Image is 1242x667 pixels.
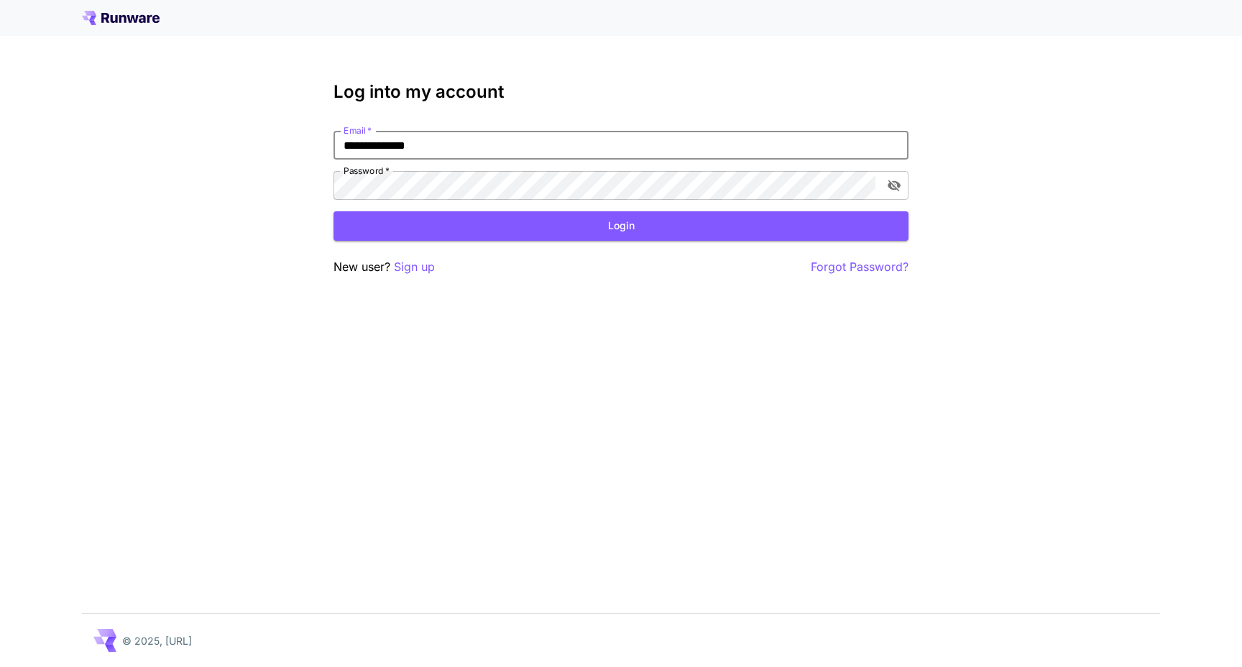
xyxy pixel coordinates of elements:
button: Login [333,211,908,241]
h3: Log into my account [333,82,908,102]
label: Email [344,124,372,137]
button: toggle password visibility [881,172,907,198]
button: Forgot Password? [811,258,908,276]
p: © 2025, [URL] [122,633,192,648]
button: Sign up [394,258,435,276]
label: Password [344,165,390,177]
p: New user? [333,258,435,276]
